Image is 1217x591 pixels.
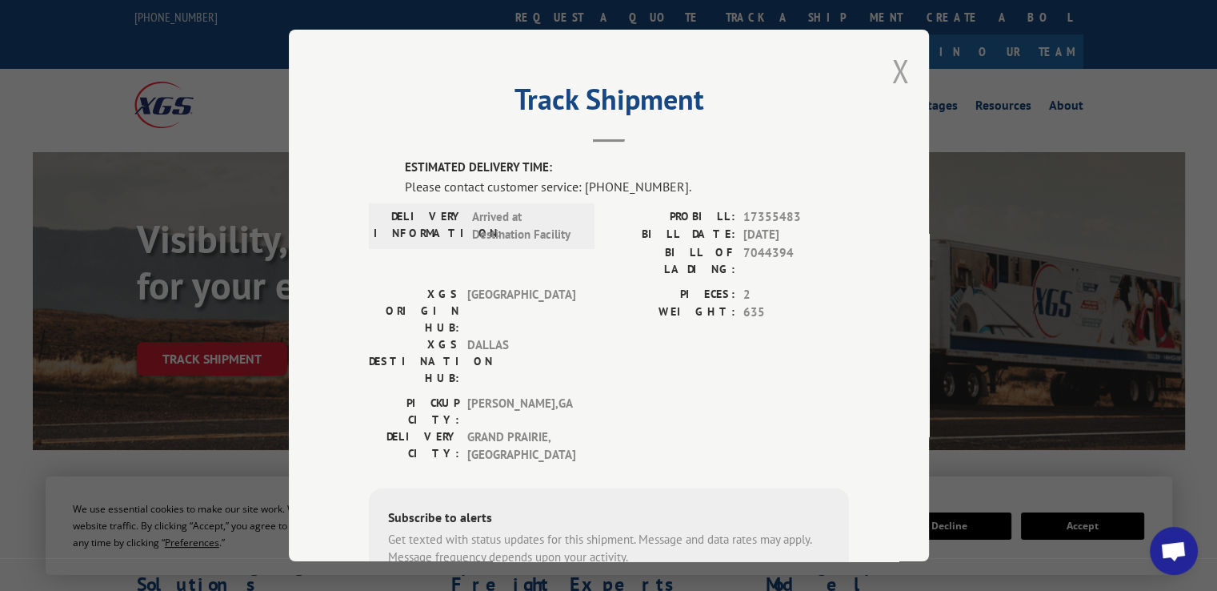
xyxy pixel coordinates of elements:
label: BILL OF LADING: [609,243,735,277]
span: 17355483 [743,207,849,226]
button: Close modal [891,50,909,92]
div: Get texted with status updates for this shipment. Message and data rates may apply. Message frequ... [388,530,830,566]
label: ESTIMATED DELIVERY TIME: [405,159,849,177]
span: [PERSON_NAME] , GA [467,394,575,428]
label: PIECES: [609,285,735,304]
div: Subscribe to alerts [388,507,830,530]
div: Please contact customer service: [PHONE_NUMBER]. [405,176,849,195]
span: 635 [743,304,849,322]
label: PICKUP CITY: [369,394,459,428]
label: XGS ORIGIN HUB: [369,285,459,336]
span: [DATE] [743,226,849,244]
label: WEIGHT: [609,304,735,322]
div: Open chat [1150,527,1198,575]
span: Arrived at Destination Facility [472,207,580,243]
span: 7044394 [743,243,849,277]
span: 2 [743,285,849,304]
span: [GEOGRAPHIC_DATA] [467,285,575,336]
span: DALLAS [467,336,575,386]
label: DELIVERY INFORMATION: [374,207,464,243]
span: GRAND PRAIRIE , [GEOGRAPHIC_DATA] [467,428,575,464]
label: BILL DATE: [609,226,735,244]
h2: Track Shipment [369,88,849,119]
label: XGS DESTINATION HUB: [369,336,459,386]
label: PROBILL: [609,207,735,226]
label: DELIVERY CITY: [369,428,459,464]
